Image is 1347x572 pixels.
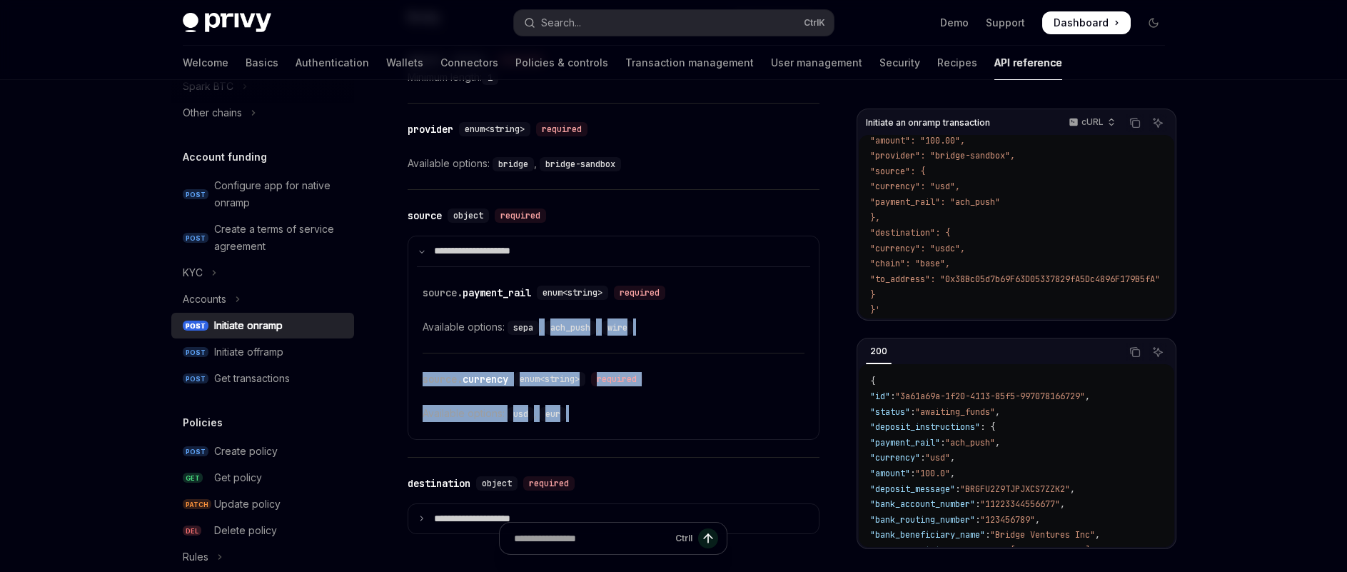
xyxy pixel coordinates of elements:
[493,155,540,172] div: ,
[870,258,950,269] span: "chain": "base",
[183,347,208,358] span: POST
[910,406,915,418] span: :
[870,529,985,541] span: "bank_beneficiary_name"
[614,286,665,300] div: required
[1126,343,1144,361] button: Copy the contents from the code block
[870,227,950,239] span: "destination": {
[1142,11,1165,34] button: Toggle dark mode
[870,406,910,418] span: "status"
[986,16,1025,30] a: Support
[214,496,281,513] div: Update policy
[171,100,354,126] button: Toggle Other chains section
[183,13,271,33] img: dark logo
[1085,391,1090,402] span: ,
[214,443,278,460] div: Create policy
[540,157,621,171] code: bridge-sandbox
[870,468,910,479] span: "amount"
[545,318,602,336] div: ,
[980,498,1060,510] span: "11223344556677"
[171,366,354,391] a: POSTGet transactions
[171,438,354,464] a: POSTCreate policy
[536,122,587,136] div: required
[602,321,633,335] code: wire
[910,468,915,479] span: :
[995,437,1000,448] span: ,
[870,135,965,146] span: "amount": "100.00",
[171,465,354,491] a: GETGet policy
[523,476,575,491] div: required
[408,476,470,491] div: destination
[625,46,754,80] a: Transaction management
[945,437,995,448] span: "ach_push"
[183,189,208,200] span: POST
[214,343,283,361] div: Initiate offramp
[183,548,208,566] div: Rules
[171,173,354,216] a: POSTConfigure app for native onramp
[870,421,980,433] span: "deposit_instructions"
[895,391,1085,402] span: "3a61a69a-1f20-4113-85f5-997078166729"
[183,264,203,281] div: KYC
[975,498,980,510] span: :
[915,406,995,418] span: "awaiting_funds"
[423,373,463,386] span: source.
[995,406,1000,418] span: ,
[246,46,278,80] a: Basics
[940,16,969,30] a: Demo
[1149,343,1167,361] button: Ask AI
[183,291,226,308] div: Accounts
[214,370,290,387] div: Get transactions
[1035,514,1040,526] span: ,
[591,372,642,386] div: required
[985,529,990,541] span: :
[386,46,423,80] a: Wallets
[870,452,920,463] span: "currency"
[493,157,534,171] code: bridge
[980,421,995,433] span: : {
[296,46,369,80] a: Authentication
[423,318,804,336] div: Available options:
[183,446,208,457] span: POST
[771,46,862,80] a: User management
[541,14,581,31] div: Search...
[866,117,990,129] span: Initiate an onramp transaction
[423,286,463,299] span: source.
[171,216,354,259] a: POSTCreate a terms of service agreement
[183,46,228,80] a: Welcome
[183,104,242,121] div: Other chains
[508,405,540,422] div: ,
[183,373,208,384] span: POST
[870,304,880,316] span: }'
[915,468,950,479] span: "100.0"
[183,414,223,431] h5: Policies
[870,545,1000,556] span: "bank_beneficiary_address"
[183,499,211,510] span: PATCH
[514,10,834,36] button: Open search
[866,343,892,360] div: 200
[870,437,940,448] span: "payment_rail"
[804,17,825,29] span: Ctrl K
[508,407,534,421] code: usd
[214,469,262,486] div: Get policy
[870,150,1015,161] span: "provider": "bridge-sandbox",
[408,209,442,223] div: source
[183,233,208,244] span: POST
[890,391,895,402] span: :
[183,149,267,166] h5: Account funding
[183,473,203,483] span: GET
[1095,529,1100,541] span: ,
[994,46,1062,80] a: API reference
[408,122,453,136] div: provider
[1054,16,1109,30] span: Dashboard
[950,452,955,463] span: ,
[937,46,977,80] a: Recipes
[183,526,201,536] span: DEL
[440,46,498,80] a: Connectors
[214,221,345,255] div: Create a terms of service agreement
[870,196,1000,208] span: "payment_rail": "ach_push"
[1005,545,1095,556] span: "[STREET_ADDRESS]"
[171,544,354,570] button: Toggle Rules section
[1000,545,1005,556] span: :
[514,523,670,554] input: Ask a question...
[870,212,880,224] span: },
[183,321,208,331] span: POST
